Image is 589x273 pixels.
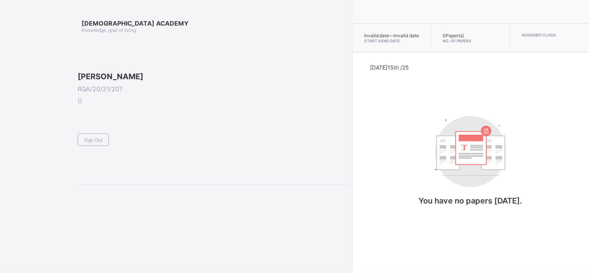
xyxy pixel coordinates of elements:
[82,27,136,33] span: Knowledge, goal of living
[393,196,548,205] p: You have no papers [DATE].
[443,38,498,43] span: No. of Papers
[393,108,548,221] div: You have no papers today.
[82,19,189,27] span: [DEMOGRAPHIC_DATA] ACADEMY
[443,33,464,38] span: 0 Paper(s)
[84,137,103,143] span: Sign Out
[370,64,409,71] span: [DATE] 15th /25
[462,143,467,152] tspan: T
[78,72,348,81] span: [PERSON_NAME]
[78,85,348,93] span: RQA/20/21/207
[78,97,348,104] span: ( )
[522,33,577,37] span: Assigned Class
[364,33,419,38] span: Invalid date — Invalid date
[364,38,419,43] span: Start & End Date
